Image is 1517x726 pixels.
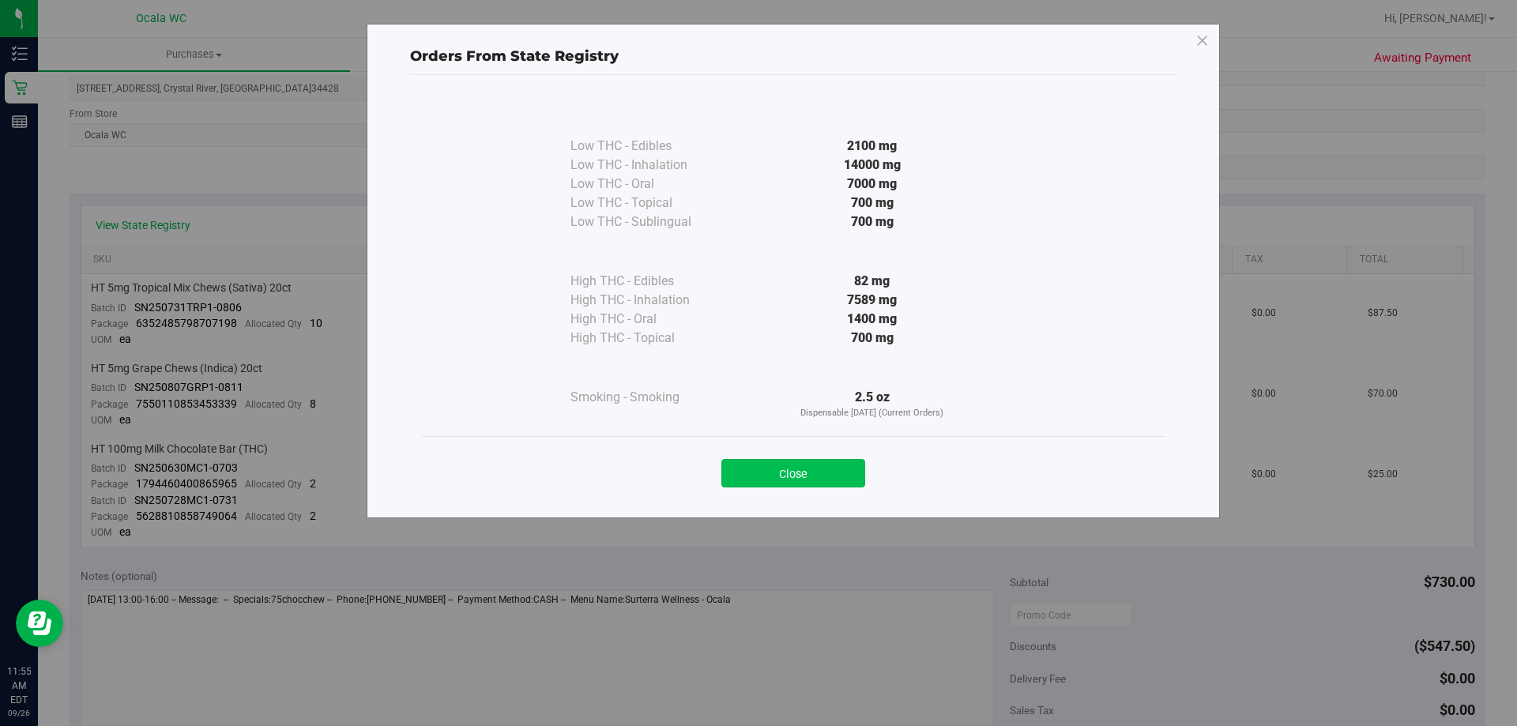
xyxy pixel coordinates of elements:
[570,272,728,291] div: High THC - Edibles
[570,310,728,329] div: High THC - Oral
[728,329,1016,348] div: 700 mg
[728,175,1016,194] div: 7000 mg
[728,388,1016,420] div: 2.5 oz
[16,600,63,647] iframe: Resource center
[728,194,1016,213] div: 700 mg
[570,137,728,156] div: Low THC - Edibles
[570,156,728,175] div: Low THC - Inhalation
[721,459,865,487] button: Close
[570,291,728,310] div: High THC - Inhalation
[728,213,1016,231] div: 700 mg
[570,388,728,407] div: Smoking - Smoking
[728,272,1016,291] div: 82 mg
[728,156,1016,175] div: 14000 mg
[728,407,1016,420] p: Dispensable [DATE] (Current Orders)
[570,194,728,213] div: Low THC - Topical
[570,213,728,231] div: Low THC - Sublingual
[728,310,1016,329] div: 1400 mg
[410,47,619,65] span: Orders From State Registry
[570,175,728,194] div: Low THC - Oral
[728,291,1016,310] div: 7589 mg
[570,329,728,348] div: High THC - Topical
[728,137,1016,156] div: 2100 mg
